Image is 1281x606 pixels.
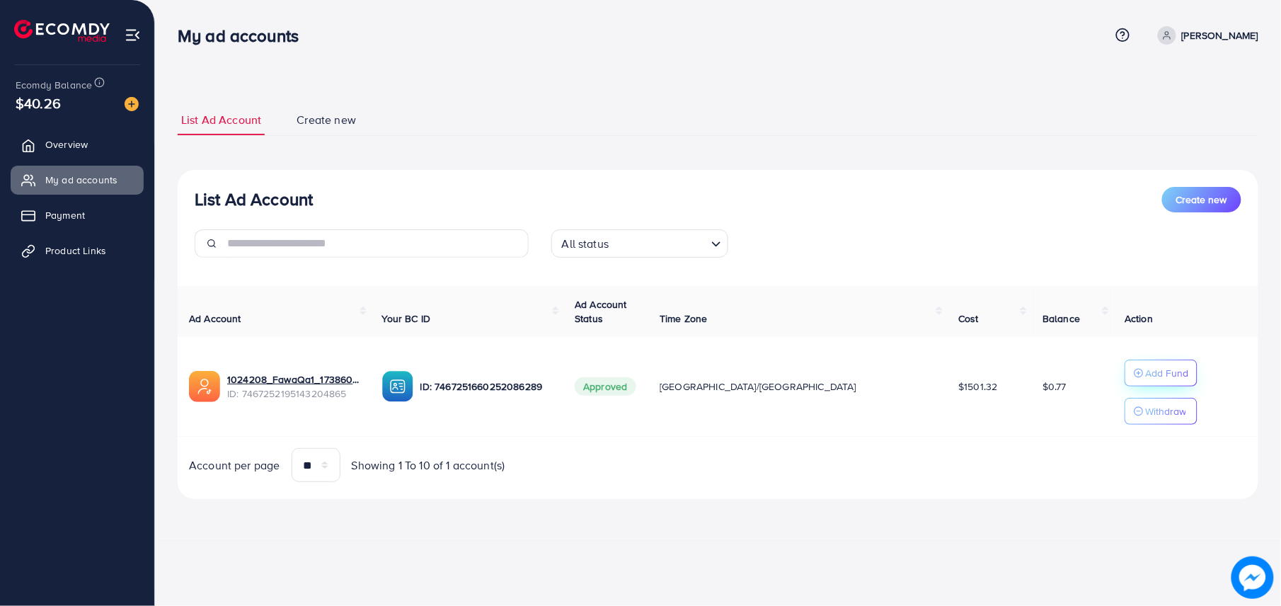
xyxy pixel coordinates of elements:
[1125,311,1153,326] span: Action
[551,229,728,258] div: Search for option
[11,236,144,265] a: Product Links
[352,457,505,474] span: Showing 1 To 10 of 1 account(s)
[1182,27,1258,44] p: [PERSON_NAME]
[16,93,61,113] span: $40.26
[45,208,85,222] span: Payment
[189,457,280,474] span: Account per page
[11,166,144,194] a: My ad accounts
[297,112,356,128] span: Create new
[14,20,110,42] img: logo
[189,311,241,326] span: Ad Account
[958,311,979,326] span: Cost
[11,130,144,159] a: Overview
[45,137,88,151] span: Overview
[613,231,705,254] input: Search for option
[1145,365,1188,382] p: Add Fund
[1125,360,1197,387] button: Add Fund
[575,377,636,396] span: Approved
[1152,26,1258,45] a: [PERSON_NAME]
[1145,403,1186,420] p: Withdraw
[575,297,627,326] span: Ad Account Status
[16,78,92,92] span: Ecomdy Balance
[1162,187,1241,212] button: Create new
[559,234,612,254] span: All status
[1231,556,1274,599] img: image
[45,173,117,187] span: My ad accounts
[11,201,144,229] a: Payment
[178,25,310,46] h3: My ad accounts
[45,244,106,258] span: Product Links
[660,379,856,394] span: [GEOGRAPHIC_DATA]/[GEOGRAPHIC_DATA]
[958,379,997,394] span: $1501.32
[382,371,413,402] img: ic-ba-acc.ded83a64.svg
[125,97,139,111] img: image
[1042,379,1067,394] span: $0.77
[420,378,553,395] p: ID: 7467251660252086289
[189,371,220,402] img: ic-ads-acc.e4c84228.svg
[1125,398,1197,425] button: Withdraw
[227,387,360,401] span: ID: 7467252195143204865
[125,27,141,43] img: menu
[195,189,313,210] h3: List Ad Account
[660,311,707,326] span: Time Zone
[1176,193,1227,207] span: Create new
[227,372,360,401] div: <span class='underline'>1024208_FawaQa1_1738605147168</span></br>7467252195143204865
[1042,311,1080,326] span: Balance
[382,311,431,326] span: Your BC ID
[227,372,360,387] a: 1024208_FawaQa1_1738605147168
[181,112,261,128] span: List Ad Account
